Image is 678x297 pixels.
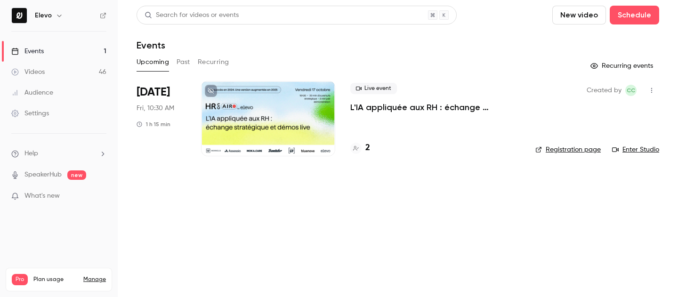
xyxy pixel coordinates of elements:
[137,85,170,100] span: [DATE]
[365,142,370,154] h4: 2
[24,149,38,159] span: Help
[33,276,78,283] span: Plan usage
[35,11,52,20] h6: Elevo
[11,88,53,97] div: Audience
[24,170,62,180] a: SpeakerHub
[137,120,170,128] div: 1 h 15 min
[177,55,190,70] button: Past
[137,40,165,51] h1: Events
[11,149,106,159] li: help-dropdown-opener
[198,55,229,70] button: Recurring
[625,85,637,96] span: Clara Courtillier
[83,276,106,283] a: Manage
[137,55,169,70] button: Upcoming
[24,191,60,201] span: What's new
[11,109,49,118] div: Settings
[137,104,174,113] span: Fri, 10:30 AM
[552,6,606,24] button: New video
[587,85,621,96] span: Created by
[12,8,27,23] img: Elevo
[11,67,45,77] div: Videos
[586,58,659,73] button: Recurring events
[11,47,44,56] div: Events
[12,274,28,285] span: Pro
[137,81,186,156] div: Oct 17 Fri, 10:30 AM (Europe/Paris)
[350,142,370,154] a: 2
[95,192,106,201] iframe: Noticeable Trigger
[612,145,659,154] a: Enter Studio
[350,83,397,94] span: Live event
[535,145,601,154] a: Registration page
[350,102,520,113] a: L'IA appliquée aux RH : échange stratégique et démos live.
[145,10,239,20] div: Search for videos or events
[610,6,659,24] button: Schedule
[627,85,635,96] span: CC
[67,170,86,180] span: new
